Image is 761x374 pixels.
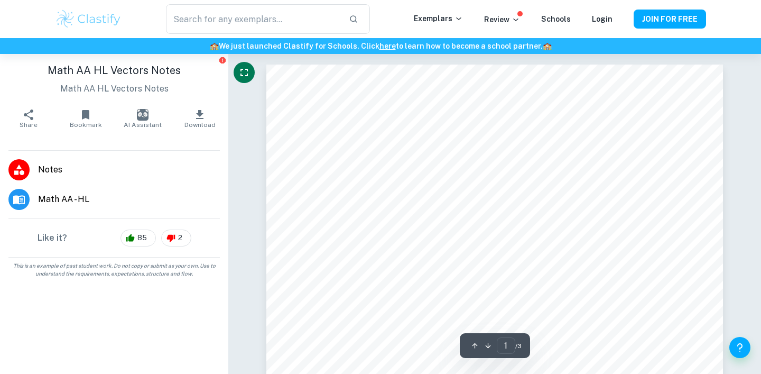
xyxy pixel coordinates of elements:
p: Review [484,14,520,25]
span: / 3 [515,341,522,351]
button: Help and Feedback [729,337,750,358]
span: Notes [38,163,220,176]
h6: We just launched Clastify for Schools. Click to learn how to become a school partner. [2,40,759,52]
div: 85 [120,230,156,247]
button: Bookmark [57,104,114,133]
h6: Like it? [38,232,67,244]
button: AI Assistant [114,104,171,133]
button: JOIN FOR FREE [634,10,706,29]
span: 85 [132,233,153,243]
a: here [379,42,396,50]
span: This is an example of past student work. Do not copy or submit as your own. Use to understand the... [4,262,224,278]
span: Download [184,121,216,129]
span: Bookmark [70,121,102,129]
span: 🏫 [210,42,219,50]
span: Math AA - HL [38,193,220,206]
h1: Math AA HL Vectors Notes [8,62,220,78]
span: Share [20,121,38,129]
span: AI Assistant [124,121,162,129]
img: Clastify logo [55,8,122,30]
button: Report issue [218,56,226,64]
p: Math AA HL Vectors Notes [8,83,220,95]
input: Search for any exemplars... [166,4,340,34]
button: Download [171,104,228,133]
span: 🏫 [543,42,552,50]
div: 2 [161,230,191,247]
span: 2 [172,233,188,243]
a: Schools [541,15,571,23]
button: Fullscreen [234,62,255,83]
p: Exemplars [414,13,463,24]
img: AI Assistant [137,109,149,121]
a: Login [592,15,612,23]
